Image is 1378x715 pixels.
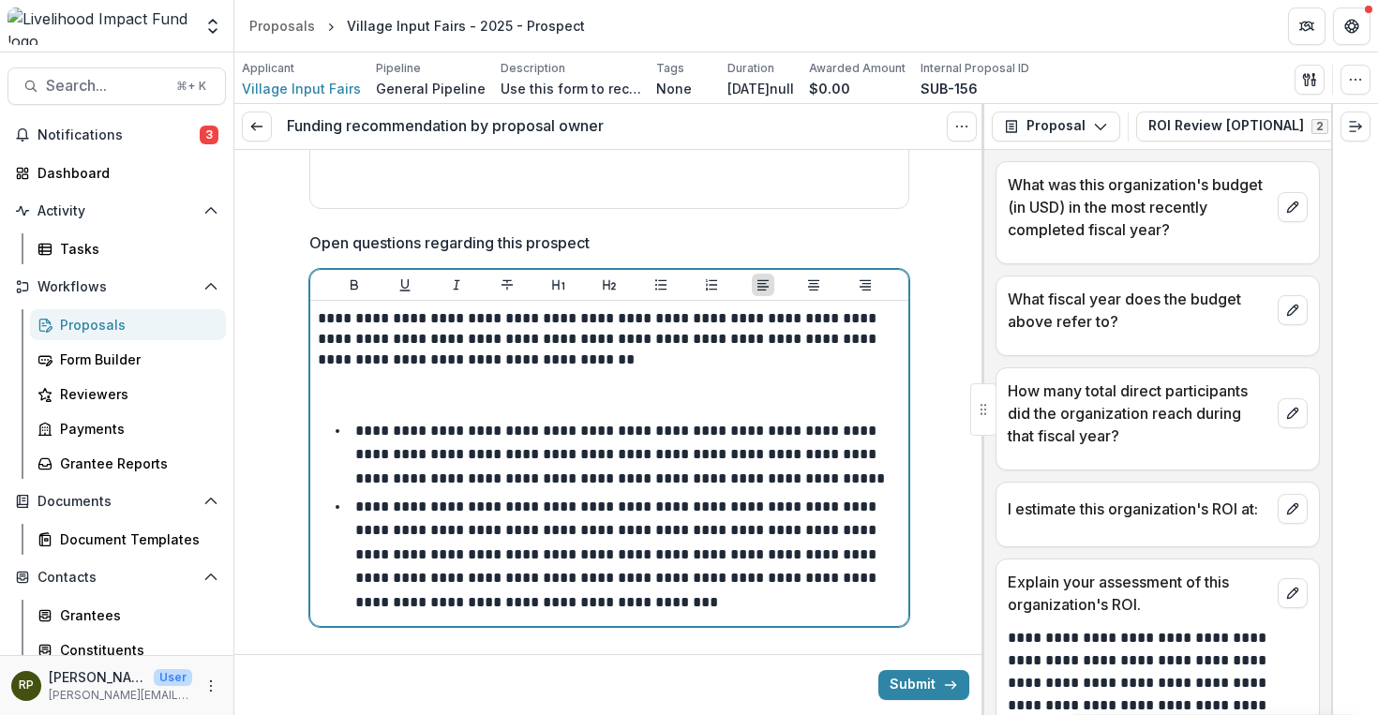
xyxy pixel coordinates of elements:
[598,274,621,296] button: Heading 2
[809,60,906,77] p: Awarded Amount
[1333,7,1371,45] button: Get Help
[1278,295,1308,325] button: edit
[249,16,315,36] div: Proposals
[1278,578,1308,608] button: edit
[394,274,416,296] button: Underline
[200,126,218,144] span: 3
[343,274,366,296] button: Bold
[376,79,486,98] p: General Pipeline
[60,529,211,549] div: Document Templates
[752,274,774,296] button: Align Left
[37,127,200,143] span: Notifications
[7,272,226,302] button: Open Workflows
[1136,112,1363,142] button: ROI Review [OPTIONAL]2
[921,60,1029,77] p: Internal Proposal ID
[7,120,226,150] button: Notifications3
[49,667,146,687] p: [PERSON_NAME]
[60,239,211,259] div: Tasks
[37,494,196,510] span: Documents
[7,196,226,226] button: Open Activity
[37,203,196,219] span: Activity
[60,384,211,404] div: Reviewers
[727,60,774,77] p: Duration
[496,274,518,296] button: Strike
[30,309,226,340] a: Proposals
[7,157,226,188] a: Dashboard
[547,274,570,296] button: Heading 1
[727,79,794,98] p: [DATE]null
[242,60,294,77] p: Applicant
[921,79,978,98] p: SUB-156
[878,670,969,700] button: Submit
[46,77,165,95] span: Search...
[200,675,222,697] button: More
[30,413,226,444] a: Payments
[37,163,211,183] div: Dashboard
[1008,380,1270,447] p: How many total direct participants did the organization reach during that fiscal year?
[200,7,226,45] button: Open entity switcher
[60,419,211,439] div: Payments
[1008,288,1270,333] p: What fiscal year does the budget above refer to?
[30,379,226,410] a: Reviewers
[501,60,565,77] p: Description
[60,315,211,335] div: Proposals
[60,350,211,369] div: Form Builder
[700,274,723,296] button: Ordered List
[19,679,34,692] div: Rachel Proefke
[376,60,421,77] p: Pipeline
[7,7,192,45] img: Livelihood Impact Fund logo
[172,76,210,97] div: ⌘ + K
[802,274,825,296] button: Align Center
[242,79,361,98] a: Village Input Fairs
[1278,192,1308,222] button: edit
[656,79,692,98] p: None
[7,67,226,105] button: Search...
[30,524,226,555] a: Document Templates
[445,274,468,296] button: Italicize
[501,79,641,98] p: Use this form to record information about a Fund, Special Projects, or Research/Ecosystem/Regrant...
[1278,398,1308,428] button: edit
[1341,112,1371,142] button: Expand right
[37,279,196,295] span: Workflows
[30,448,226,479] a: Grantee Reports
[656,60,684,77] p: Tags
[947,112,977,142] button: Options
[854,274,876,296] button: Align Right
[1008,498,1270,520] p: I estimate this organization's ROI at:
[49,687,192,704] p: [PERSON_NAME][EMAIL_ADDRESS][DOMAIN_NAME]
[154,669,192,686] p: User
[1008,173,1270,241] p: What was this organization's budget (in USD) in the most recently completed fiscal year?
[809,79,850,98] p: $0.00
[1288,7,1326,45] button: Partners
[650,274,672,296] button: Bullet List
[30,233,226,264] a: Tasks
[60,454,211,473] div: Grantee Reports
[7,486,226,516] button: Open Documents
[60,640,211,660] div: Constituents
[30,634,226,665] a: Constituents
[7,562,226,592] button: Open Contacts
[60,605,211,625] div: Grantees
[309,649,882,694] p: Please confirm below that you have made sure the organization has at least one team member added ...
[30,600,226,631] a: Grantees
[30,344,226,375] a: Form Builder
[347,16,585,36] div: Village Input Fairs - 2025 - Prospect
[37,570,196,586] span: Contacts
[287,117,604,135] h3: Funding recommendation by proposal owner
[1278,494,1308,524] button: edit
[242,12,322,39] a: Proposals
[992,112,1120,142] button: Proposal
[1008,571,1270,616] p: Explain your assessment of this organization's ROI.
[242,12,592,39] nav: breadcrumb
[309,231,590,254] p: Open questions regarding this prospect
